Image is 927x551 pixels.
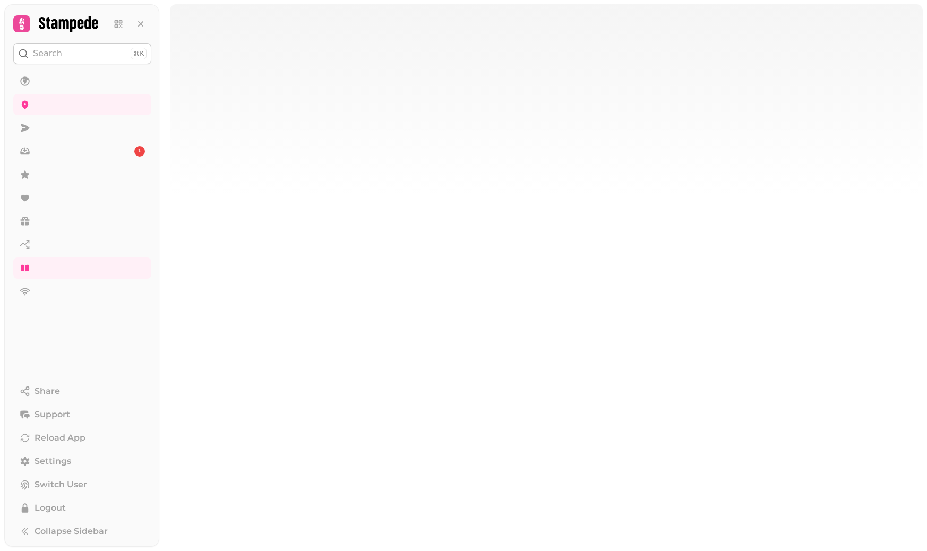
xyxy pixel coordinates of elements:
[35,408,70,421] span: Support
[35,525,108,538] span: Collapse Sidebar
[138,148,141,155] span: 1
[13,141,151,162] a: 1
[13,521,151,542] button: Collapse Sidebar
[13,43,151,64] button: Search⌘K
[35,478,87,491] span: Switch User
[35,455,71,468] span: Settings
[13,474,151,495] button: Switch User
[35,432,85,444] span: Reload App
[35,385,60,398] span: Share
[35,502,66,514] span: Logout
[13,497,151,519] button: Logout
[33,47,62,60] p: Search
[13,404,151,425] button: Support
[13,381,151,402] button: Share
[13,451,151,472] a: Settings
[13,427,151,449] button: Reload App
[131,48,147,59] div: ⌘K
